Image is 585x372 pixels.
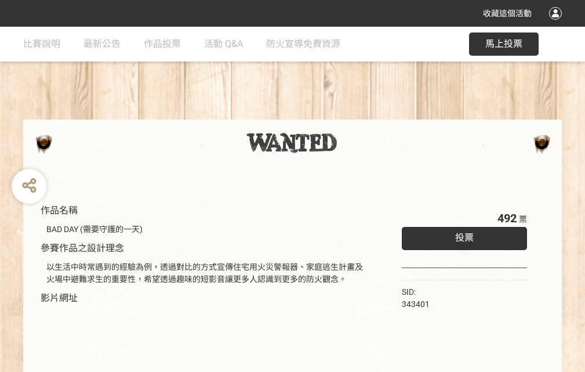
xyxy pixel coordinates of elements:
iframe: Facebook Share [433,286,490,298]
span: 活動 Q&A [204,38,243,49]
a: 防火宣導免費資源 [266,27,340,62]
span: 492 [497,211,517,225]
span: 票 [519,215,527,224]
span: 作品投票 [144,38,181,49]
a: 最新公告 [83,27,121,62]
span: 比賽說明 [23,38,60,49]
span: 作品名稱 [41,205,78,216]
div: BAD DAY (需要守護的一天) [46,223,367,236]
a: 活動 Q&A [204,27,243,62]
span: 最新公告 [83,38,121,49]
span: 防火宣導免費資源 [266,38,340,49]
span: SID: 343401 [402,287,430,309]
span: 參賽作品之設計理念 [41,243,124,254]
span: 馬上投票 [485,38,522,49]
div: 以生活中時常遇到的經驗為例，透過對比的方式宣傳住宅用火災警報器、家庭逃生計畫及火場中避難求生的重要性，希望透過趣味的短影音讓更多人認識到更多的防火觀念。 [46,261,367,286]
span: 影片網址 [41,292,78,304]
span: 收藏這個活動 [483,9,532,18]
button: 馬上投票 [469,32,539,56]
span: 投票 [455,232,474,243]
a: 比賽說明 [23,27,60,62]
a: 作品投票 [144,27,181,62]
